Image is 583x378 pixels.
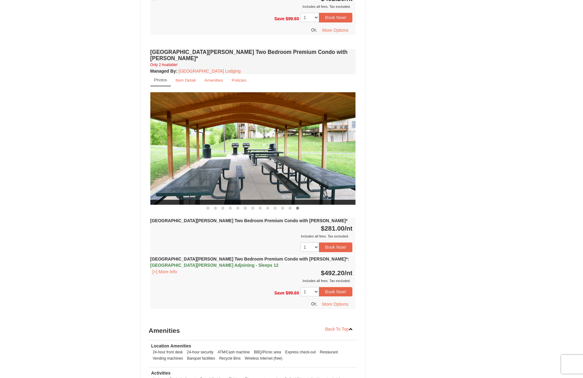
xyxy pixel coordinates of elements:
[205,78,223,83] small: Amenities
[311,301,317,306] span: Or,
[318,349,339,355] li: Restaurant
[179,69,241,74] a: [GEOGRAPHIC_DATA] Lodging
[321,324,357,334] a: Back To Top
[286,16,299,21] span: $99.60
[252,349,283,355] li: BBQ/Picnic area
[243,355,284,361] li: Wireless Internet (free)
[321,225,353,232] strong: $281.00
[150,74,171,86] a: Photos
[150,3,353,10] div: Includes all fees. Tax excluded.
[321,269,345,276] span: $492.20
[232,78,246,83] small: Policies
[311,27,317,32] span: Or,
[150,233,353,239] div: Includes all fees. Tax excluded.
[200,74,227,86] a: Amenities
[150,256,349,268] strong: [GEOGRAPHIC_DATA][PERSON_NAME] Two Bedroom Premium Condo with [PERSON_NAME]*
[154,78,167,82] small: Photos
[150,263,279,268] span: [GEOGRAPHIC_DATA][PERSON_NAME] Adjoining - Sleeps 12
[150,49,356,61] h4: [GEOGRAPHIC_DATA][PERSON_NAME] Two Bedroom Premium Condo with [PERSON_NAME]*
[319,13,353,22] button: Book Now!
[150,92,356,205] img: 18876286-189-29b071bb.jpg
[151,371,171,376] strong: Activities
[228,74,250,86] a: Policies
[150,69,177,74] strong: :
[286,290,299,295] span: $99.60
[172,74,200,86] a: Item Detail
[151,355,185,361] li: Vending machines
[150,278,353,284] div: Includes all fees. Tax excluded.
[218,355,242,361] li: Recycle Bins
[274,290,284,295] span: Save
[345,225,353,232] span: /nt
[150,63,178,67] small: Only 2 Available!
[150,218,348,223] strong: [GEOGRAPHIC_DATA][PERSON_NAME] Two Bedroom Premium Condo with [PERSON_NAME]*
[318,299,352,309] button: More Options
[150,268,179,275] button: [+] More Info
[149,324,357,337] h3: Amenities
[274,16,284,21] span: Save
[176,78,196,83] small: Item Detail
[319,242,353,252] button: Book Now!
[284,349,317,355] li: Express check-out
[216,349,252,355] li: ATM/Cash machine
[319,287,353,296] button: Book Now!
[151,343,191,348] strong: Location Amenities
[150,69,176,74] span: Managed By
[347,256,349,261] span: :
[318,26,352,35] button: More Options
[186,355,217,361] li: Banquet facilities
[185,349,215,355] li: 24-hour security
[345,269,353,276] span: /nt
[151,349,185,355] li: 24-hour front desk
